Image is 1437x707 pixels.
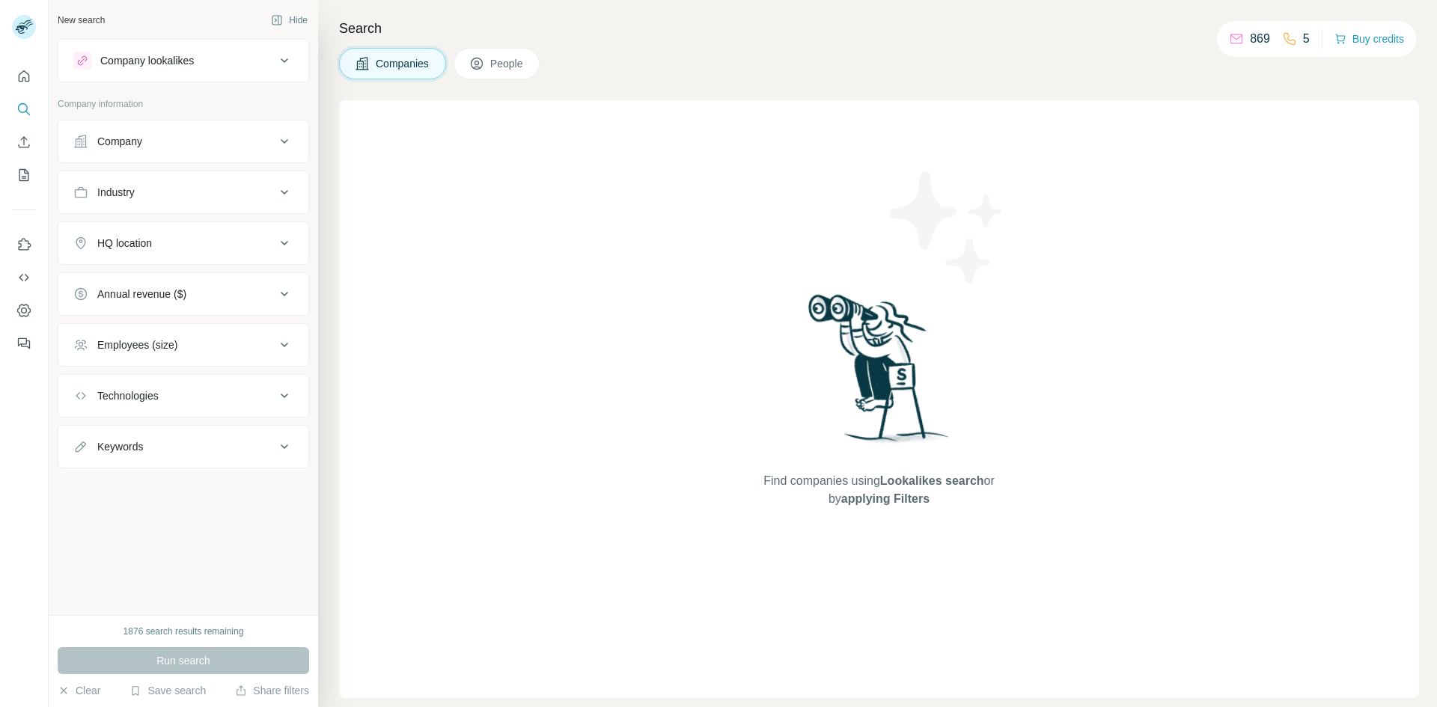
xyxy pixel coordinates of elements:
button: Feedback [12,330,36,357]
div: Company [97,134,142,149]
div: Annual revenue ($) [97,287,186,302]
button: Employees (size) [58,327,308,363]
p: 869 [1250,30,1270,48]
div: Employees (size) [97,337,177,352]
img: Surfe Illustration - Woman searching with binoculars [802,290,957,457]
p: Company information [58,97,309,111]
button: Enrich CSV [12,129,36,156]
button: Hide [260,9,318,31]
h4: Search [339,18,1419,39]
button: Annual revenue ($) [58,276,308,312]
button: Industry [58,174,308,210]
div: Industry [97,185,135,200]
button: Company lookalikes [58,43,308,79]
button: Keywords [58,429,308,465]
span: Lookalikes search [880,474,984,487]
div: Technologies [97,388,159,403]
button: My lists [12,162,36,189]
button: Clear [58,683,100,698]
div: 1876 search results remaining [123,625,244,638]
span: applying Filters [841,492,930,505]
div: Company lookalikes [100,53,194,68]
span: People [490,56,525,71]
button: Share filters [235,683,309,698]
span: Companies [376,56,430,71]
button: Search [12,96,36,123]
p: 5 [1303,30,1310,48]
div: HQ location [97,236,152,251]
button: Save search [129,683,206,698]
button: Use Surfe on LinkedIn [12,231,36,258]
button: Use Surfe API [12,264,36,291]
span: Find companies using or by [759,472,998,508]
img: Surfe Illustration - Stars [879,160,1014,295]
button: Technologies [58,378,308,414]
div: New search [58,13,105,27]
button: Dashboard [12,297,36,324]
button: Quick start [12,63,36,90]
button: Buy credits [1334,28,1404,49]
button: HQ location [58,225,308,261]
div: Keywords [97,439,143,454]
button: Company [58,123,308,159]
